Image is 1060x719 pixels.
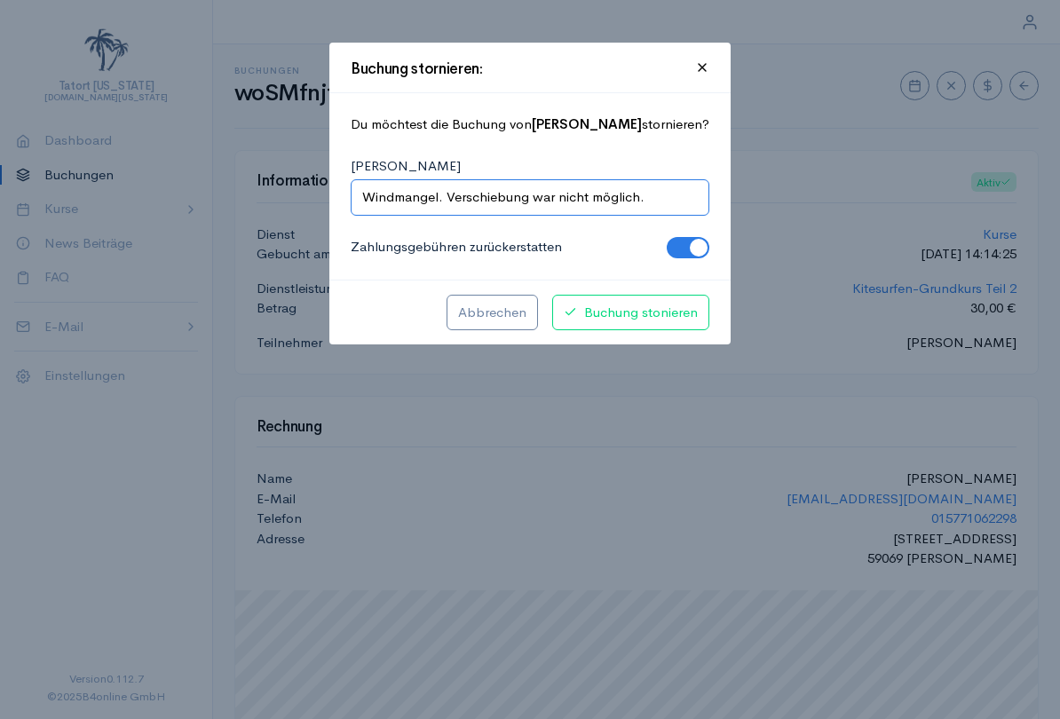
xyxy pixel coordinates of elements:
span: Du möchtest die Buchung von stornieren? [351,115,709,135]
label: Zahlungsgebühren zurückerstatten [351,237,562,258]
button: Abbrechen [447,295,538,331]
b: [PERSON_NAME] [532,115,642,132]
button: Buchung stonieren [552,295,709,331]
input: Grund [362,187,698,208]
span: Buchung stonieren [564,303,698,323]
label: [PERSON_NAME] [351,156,709,177]
div: Buchung stornieren: [351,61,483,78]
span: Abbrechen [458,303,526,323]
